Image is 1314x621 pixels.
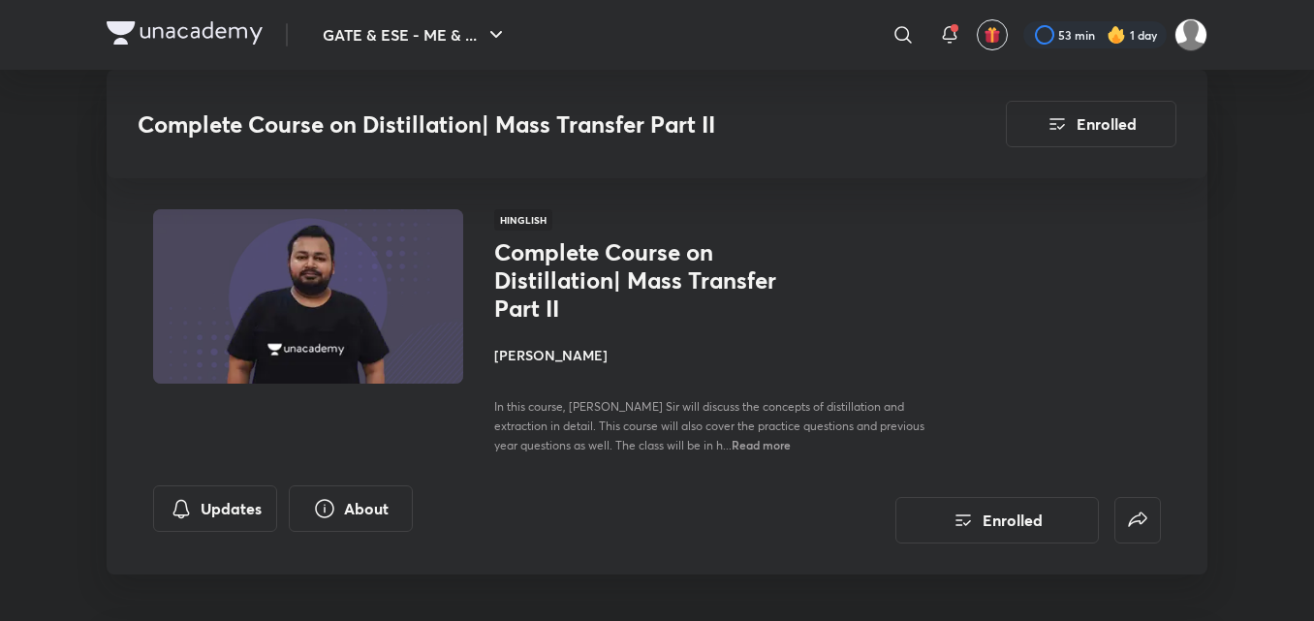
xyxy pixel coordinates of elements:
h4: [PERSON_NAME] [494,345,928,365]
img: Company Logo [107,21,263,45]
span: Read more [732,437,791,452]
button: false [1114,497,1161,543]
a: Company Logo [107,21,263,49]
h1: Complete Course on Distillation| Mass Transfer Part II [494,238,811,322]
button: Enrolled [895,497,1099,543]
span: Hinglish [494,209,552,231]
h3: Complete Course on Distillation| Mass Transfer Part II [138,110,896,139]
img: Thumbnail [150,207,466,386]
img: avatar [984,26,1001,44]
button: GATE & ESE - ME & ... [311,16,519,54]
img: streak [1107,25,1126,45]
button: avatar [977,19,1008,50]
span: In this course, [PERSON_NAME] Sir will discuss the concepts of distillation and extraction in det... [494,399,924,452]
button: Updates [153,485,277,532]
img: pradhap B [1174,18,1207,51]
button: Enrolled [1006,101,1176,147]
button: About [289,485,413,532]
